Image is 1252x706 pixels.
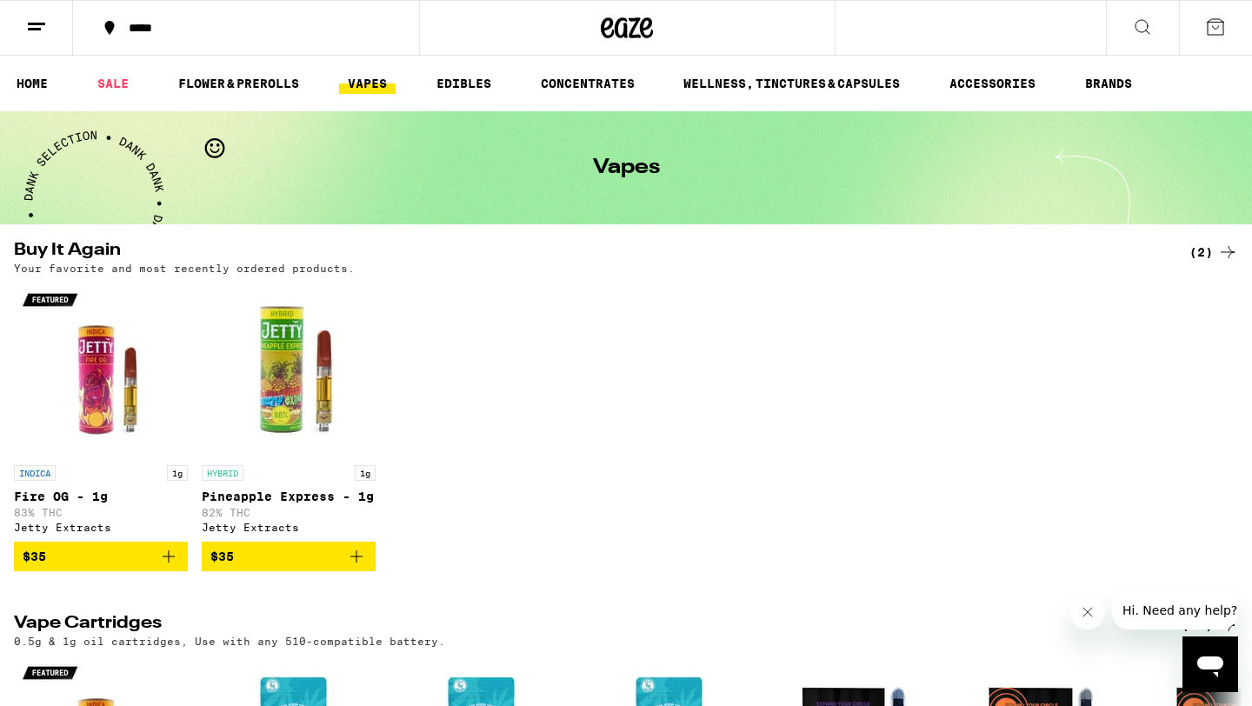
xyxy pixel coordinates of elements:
a: (2) [1189,242,1238,263]
img: Jetty Extracts - Fire OG - 1g [14,283,188,456]
h2: Buy It Again [14,242,1153,263]
p: Your favorite and most recently ordered products. [14,263,355,274]
p: Fire OG - 1g [14,490,188,503]
iframe: Message from company [1112,591,1238,629]
a: HOME [8,73,57,94]
span: $35 [23,549,46,563]
h2: Vape Cartridges [14,615,1153,636]
p: HYBRID [202,465,243,481]
p: 83% THC [14,507,188,518]
a: ACCESSORIES [941,73,1044,94]
a: SALE [89,73,137,94]
button: Add to bag [202,542,376,571]
a: WELLNESS, TINCTURES & CAPSULES [675,73,909,94]
a: FLOWER & PREROLLS [170,73,308,94]
a: EDIBLES [428,73,500,94]
h1: Vapes [593,157,660,178]
a: Open page for Fire OG - 1g from Jetty Extracts [14,283,188,542]
a: Open page for Pineapple Express - 1g from Jetty Extracts [202,283,376,542]
a: VAPES [339,73,396,94]
p: 1g [167,465,188,481]
button: Add to bag [14,542,188,571]
p: 82% THC [202,507,376,518]
a: CONCENTRATES [532,73,643,94]
iframe: Close message [1070,595,1105,629]
p: Pineapple Express - 1g [202,490,376,503]
p: 1g [355,465,376,481]
div: Jetty Extracts [14,522,188,533]
a: BRANDS [1076,73,1141,94]
p: INDICA [14,465,56,481]
img: Jetty Extracts - Pineapple Express - 1g [202,283,376,456]
span: $35 [210,549,234,563]
iframe: Button to launch messaging window [1182,636,1238,692]
div: Jetty Extracts [202,522,376,533]
p: 0.5g & 1g oil cartridges, Use with any 510-compatible battery. [14,636,445,647]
